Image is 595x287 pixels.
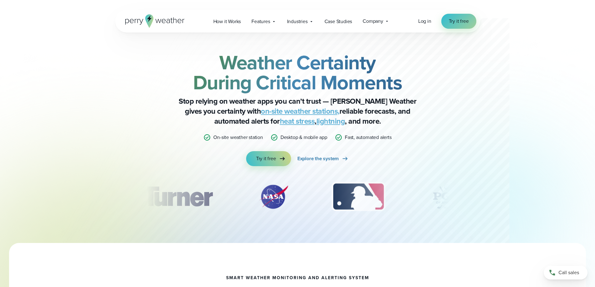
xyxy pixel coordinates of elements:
[193,48,402,97] strong: Weather Certainty During Critical Moments
[544,266,588,280] a: Call sales
[287,18,308,25] span: Industries
[246,151,291,166] a: Try it free
[173,96,423,126] p: Stop relying on weather apps you can’t trust — [PERSON_NAME] Weather gives you certainty with rel...
[252,181,295,212] div: 2 of 12
[421,181,471,212] div: 4 of 12
[345,134,392,141] p: Fast, automated alerts
[280,134,327,141] p: Desktop & mobile app
[226,275,369,280] h1: smart weather monitoring and alerting system
[558,269,579,276] span: Call sales
[252,181,295,212] img: NASA.svg
[213,134,263,141] p: On-site weather station
[325,18,352,25] span: Case Studies
[213,18,241,25] span: How it Works
[316,116,345,127] a: lightning
[133,181,221,212] img: Turner-Construction_1.svg
[325,181,391,212] img: MLB.svg
[297,155,339,162] span: Explore the system
[133,181,221,212] div: 1 of 12
[261,106,340,117] a: on-site weather stations,
[449,17,469,25] span: Try it free
[441,14,476,29] a: Try it free
[363,17,383,25] span: Company
[146,181,449,215] div: slideshow
[256,155,276,162] span: Try it free
[319,15,358,28] a: Case Studies
[418,17,431,25] a: Log in
[208,15,246,28] a: How it Works
[251,18,270,25] span: Features
[280,116,315,127] a: heat stress
[421,181,471,212] img: PGA.svg
[325,181,391,212] div: 3 of 12
[297,151,349,166] a: Explore the system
